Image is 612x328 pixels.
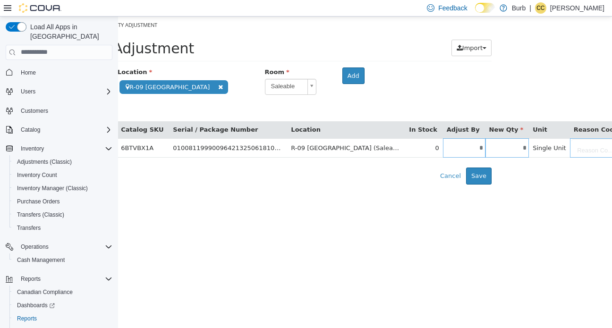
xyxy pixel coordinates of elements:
a: Cash Management [13,254,68,266]
button: Operations [17,241,52,252]
a: Inventory Manager (Classic) [13,183,92,194]
button: Location [173,109,204,118]
button: Save [348,151,374,168]
button: Inventory [17,143,48,154]
span: Users [17,86,112,97]
button: Unit [415,109,431,118]
span: Reports [21,275,41,283]
span: Adjustments (Classic) [13,156,112,168]
span: R-09 [GEOGRAPHIC_DATA] [1,64,110,77]
button: Customers [2,104,116,118]
span: Cash Management [13,254,112,266]
a: Purchase Orders [13,196,64,207]
span: CC [536,2,544,14]
div: Cooper Carbert [535,2,546,14]
span: Operations [17,241,112,252]
button: Catalog SKU [3,109,47,118]
button: Adjustments (Classic) [9,155,116,168]
button: Adjust By [329,109,364,118]
span: Load All Apps in [GEOGRAPHIC_DATA] [26,22,112,41]
span: Saleable [147,63,186,77]
a: Customers [17,105,52,117]
span: Home [17,67,112,78]
a: Canadian Compliance [13,286,76,298]
button: Import [333,23,374,40]
a: Reason Code... [453,123,516,141]
button: Serial / Package Number [55,109,142,118]
span: Transfers (Classic) [17,211,64,219]
a: Transfers (Classic) [13,209,68,220]
span: Reason Code [456,109,505,117]
button: Purchase Orders [9,195,116,208]
span: Dashboards [13,300,112,311]
span: Reports [17,273,112,285]
button: Catalog [2,123,116,136]
span: Cash Management [17,256,65,264]
p: Burb [512,2,526,14]
a: Adjustments (Classic) [13,156,76,168]
span: Transfers [13,222,112,234]
button: Transfers (Classic) [9,208,116,221]
span: Inventory Count [17,171,57,179]
button: Canadian Compliance [9,286,116,299]
td: 0 [287,122,324,141]
span: Inventory Count [13,169,112,181]
span: Purchase Orders [17,198,60,205]
button: Home [2,66,116,79]
button: Users [2,85,116,98]
span: Room [147,52,171,59]
button: Reports [9,312,116,325]
button: Operations [2,240,116,253]
span: Import [344,28,365,35]
button: Inventory Manager (Classic) [9,182,116,195]
img: Cova [19,3,61,13]
button: Add [224,51,246,68]
span: New Qty [371,109,406,117]
button: Catalog [17,124,44,135]
a: Home [17,67,40,78]
span: Customers [21,107,48,115]
a: Transfers [13,222,44,234]
a: Dashboards [13,300,59,311]
button: Users [17,86,39,97]
span: Feedback [438,3,467,13]
button: Inventory Count [9,168,116,182]
input: Dark Mode [475,3,495,13]
a: Inventory Count [13,169,61,181]
span: Catalog [17,124,112,135]
span: Inventory [21,145,44,152]
span: Operations [21,243,49,251]
span: Transfers [17,224,41,232]
a: Saleable [147,62,198,78]
span: Inventory [17,143,112,154]
button: Cash Management [9,253,116,267]
span: Reports [13,313,112,324]
span: Users [21,88,35,95]
a: Dashboards [9,299,116,312]
button: Reports [17,273,44,285]
span: R-09 [GEOGRAPHIC_DATA] (Saleable) [173,128,286,135]
p: | [529,2,531,14]
span: Inventory Manager (Classic) [17,185,88,192]
span: Canadian Compliance [17,288,73,296]
span: Dashboards [17,302,55,309]
button: Inventory [2,142,116,155]
span: Catalog [21,126,40,134]
p: [PERSON_NAME] [550,2,604,14]
span: Purchase Orders [13,196,112,207]
button: Cancel [317,151,348,168]
span: Transfers (Classic) [13,209,112,220]
a: Reports [13,313,41,324]
td: 01008119990096421325061810250271.2 [51,122,169,141]
button: In Stock [291,109,321,118]
span: Customers [17,105,112,117]
button: Transfers [9,221,116,235]
span: Inventory Manager (Classic) [13,183,112,194]
span: Canadian Compliance [13,286,112,298]
span: Home [21,69,36,76]
button: Reports [2,272,116,286]
span: Reports [17,315,37,322]
span: Adjustments (Classic) [17,158,72,166]
span: Reason Code... [453,123,504,142]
